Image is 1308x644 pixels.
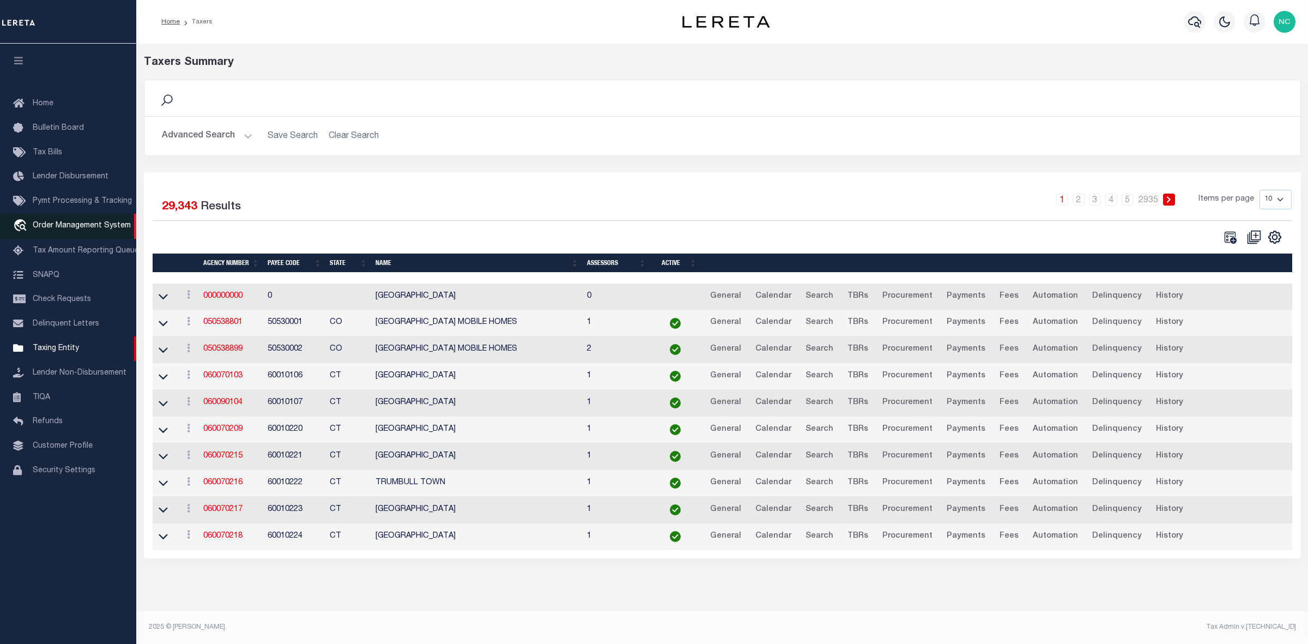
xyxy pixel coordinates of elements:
td: 0 [263,284,325,310]
a: Home [161,19,180,25]
a: Fees [995,341,1024,358]
th: Active: activate to sort column ascending [650,254,701,273]
a: Delinquency [1087,341,1147,358]
td: CT [325,470,371,497]
a: TBRs [843,474,873,492]
a: Fees [995,474,1024,492]
th: Name: activate to sort column ascending [371,254,583,273]
a: History [1151,341,1188,358]
a: Search [801,288,838,305]
td: [GEOGRAPHIC_DATA] [371,390,583,417]
a: Procurement [877,288,937,305]
span: Pymt Processing & Tracking [33,197,132,205]
div: Tax Admin v.[TECHNICAL_ID] [730,622,1296,632]
a: 060070217 [203,505,243,513]
span: Order Management System [33,222,131,230]
td: 60010107 [263,390,325,417]
label: Results [201,198,241,216]
td: [GEOGRAPHIC_DATA] [371,417,583,443]
a: Delinquency [1087,474,1147,492]
td: [GEOGRAPHIC_DATA] [371,497,583,523]
a: 4 [1105,194,1117,206]
img: check-icon-green.svg [670,371,681,382]
a: Fees [995,528,1024,545]
a: 1 [1056,194,1068,206]
img: check-icon-green.svg [670,424,681,435]
span: Security Settings [33,467,95,474]
a: TBRs [843,288,873,305]
a: Automation [1028,474,1083,492]
img: logo-dark.svg [682,16,770,28]
a: Search [801,421,838,438]
a: TBRs [843,528,873,545]
a: History [1151,474,1188,492]
a: Payments [942,448,990,465]
td: [GEOGRAPHIC_DATA] [371,363,583,390]
a: Payments [942,314,990,332]
td: [GEOGRAPHIC_DATA] MOBILE HOMES [371,336,583,363]
a: Procurement [877,528,937,545]
a: Automation [1028,394,1083,412]
a: Delinquency [1087,288,1147,305]
a: History [1151,421,1188,438]
a: Procurement [877,368,937,385]
td: 50530002 [263,336,325,363]
span: SNAPQ [33,271,59,279]
a: Search [801,394,838,412]
a: Delinquency [1087,314,1147,332]
a: Procurement [877,474,937,492]
span: Taxing Entity [33,345,79,352]
a: Calendar [750,474,796,492]
a: 060070209 [203,425,243,433]
img: svg+xml;base64,PHN2ZyB4bWxucz0iaHR0cDovL3d3dy53My5vcmcvMjAwMC9zdmciIHBvaW50ZXItZXZlbnRzPSJub25lIi... [1274,11,1295,33]
a: Procurement [877,448,937,465]
a: Procurement [877,421,937,438]
a: Calendar [750,314,796,332]
a: Search [801,528,838,545]
a: Delinquency [1087,368,1147,385]
a: Procurement [877,501,937,519]
a: Automation [1028,528,1083,545]
a: Calendar [750,341,796,358]
a: Payments [942,394,990,412]
a: General [705,341,746,358]
td: 2 [583,336,650,363]
a: Procurement [877,314,937,332]
img: check-icon-green.svg [670,318,681,329]
img: check-icon-green.svg [670,478,681,489]
td: CO [325,336,371,363]
a: 050538801 [203,318,243,326]
a: Payments [942,501,990,519]
td: CT [325,417,371,443]
td: 60010224 [263,523,325,550]
a: Fees [995,314,1024,332]
a: Payments [942,288,990,305]
td: 50530001 [263,310,325,336]
a: 050538899 [203,345,243,353]
a: 2935 [1138,194,1159,206]
a: History [1151,368,1188,385]
td: [GEOGRAPHIC_DATA] [371,284,583,310]
a: TBRs [843,501,873,519]
a: History [1151,448,1188,465]
td: [GEOGRAPHIC_DATA] [371,443,583,470]
td: CT [325,497,371,523]
a: Automation [1028,288,1083,305]
a: Delinquency [1087,501,1147,519]
span: Lender Disbursement [33,173,108,180]
td: 60010106 [263,363,325,390]
td: [GEOGRAPHIC_DATA] MOBILE HOMES [371,310,583,336]
a: TBRs [843,394,873,412]
a: Automation [1028,501,1083,519]
a: Search [801,314,838,332]
a: 060090104 [203,399,243,406]
th: Agency Number: activate to sort column ascending [199,254,263,273]
a: Search [801,448,838,465]
a: History [1151,528,1188,545]
a: Payments [942,341,990,358]
td: CO [325,310,371,336]
td: 1 [583,497,650,523]
a: Calendar [750,288,796,305]
a: Fees [995,394,1024,412]
a: General [705,528,746,545]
